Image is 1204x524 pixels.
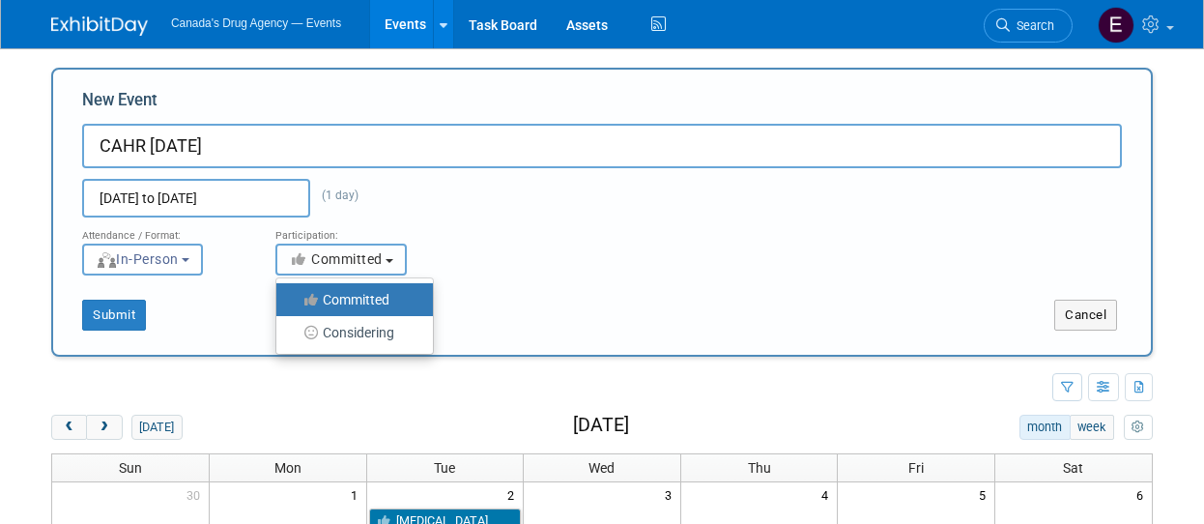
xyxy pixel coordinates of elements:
[82,300,146,331] button: Submit
[119,460,142,476] span: Sun
[51,415,87,440] button: prev
[82,124,1122,168] input: Name of Trade Show / Conference
[748,460,771,476] span: Thu
[1098,7,1134,44] img: External Events
[82,218,246,243] div: Attendance / Format:
[289,251,383,267] span: Committed
[1010,18,1054,33] span: Search
[1054,300,1117,331] button: Cancel
[86,415,122,440] button: next
[96,251,179,267] span: In-Person
[573,415,629,436] h2: [DATE]
[1134,482,1152,507] span: 6
[434,460,455,476] span: Tue
[310,189,358,202] span: (1 day)
[82,179,310,218] input: Start Date - End Date
[349,482,366,507] span: 1
[984,9,1073,43] a: Search
[286,287,414,312] label: Committed
[1063,460,1083,476] span: Sat
[819,482,837,507] span: 4
[185,482,209,507] span: 30
[82,244,203,276] button: In-Person
[588,460,615,476] span: Wed
[663,482,680,507] span: 3
[275,244,407,276] button: Committed
[274,460,301,476] span: Mon
[82,89,158,119] label: New Event
[1132,422,1144,434] i: Personalize Calendar
[171,16,341,30] span: Canada's Drug Agency — Events
[505,482,523,507] span: 2
[1019,415,1071,440] button: month
[1070,415,1114,440] button: week
[908,460,924,476] span: Fri
[977,482,994,507] span: 5
[1124,415,1153,440] button: myCustomButton
[286,320,414,345] label: Considering
[131,415,183,440] button: [DATE]
[51,16,148,36] img: ExhibitDay
[275,218,440,243] div: Participation:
